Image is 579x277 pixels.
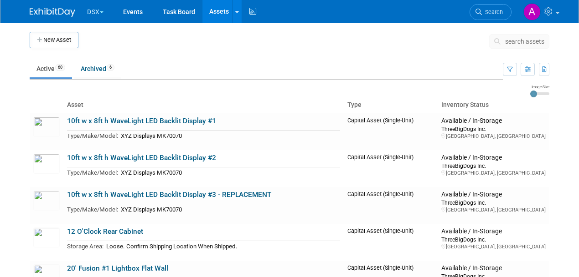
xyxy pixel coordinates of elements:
button: search assets [489,34,549,49]
a: 10ft w x 8ft h WaveLight LED Backlit Display #1 [67,117,216,125]
div: Available / In-Storage [441,227,546,236]
span: 60 [55,64,65,71]
div: ThreeBigDogs Inc. [441,236,546,243]
div: ThreeBigDogs Inc. [441,199,546,206]
th: Type [344,97,438,113]
div: [GEOGRAPHIC_DATA], [GEOGRAPHIC_DATA] [441,133,546,140]
div: Available / In-Storage [441,117,546,125]
a: 12 O'Clock Rear Cabinet [67,227,143,236]
div: [GEOGRAPHIC_DATA], [GEOGRAPHIC_DATA] [441,243,546,250]
img: Art Stewart [523,3,541,20]
button: New Asset [30,32,78,48]
div: ThreeBigDogs Inc. [441,162,546,170]
td: XYZ Displays MK70070 [118,167,340,178]
td: Capital Asset (Single-Unit) [344,224,438,261]
td: Type/Make/Model: [67,204,118,215]
div: [GEOGRAPHIC_DATA], [GEOGRAPHIC_DATA] [441,206,546,213]
a: 10ft w x 8ft h WaveLight LED Backlit Display #2 [67,154,216,162]
div: Image Size [530,84,549,90]
a: Archived6 [74,60,121,77]
span: 6 [107,64,114,71]
td: Type/Make/Model: [67,167,118,178]
td: Capital Asset (Single-Unit) [344,187,438,224]
a: 10ft w x 8ft h WaveLight LED Backlit Display #3 - REPLACEMENT [67,191,271,199]
a: 20' Fusion #1 Lightbox Flat Wall [67,264,168,272]
td: Loose. Confirm Shipping Location When Shipped. [103,241,340,252]
a: Active60 [30,60,72,77]
div: ThreeBigDogs Inc. [441,125,546,133]
td: Type/Make/Model: [67,131,118,141]
td: XYZ Displays MK70070 [118,204,340,215]
td: XYZ Displays MK70070 [118,131,340,141]
div: Available / In-Storage [441,154,546,162]
th: Asset [63,97,344,113]
a: Search [470,4,512,20]
div: Available / In-Storage [441,191,546,199]
td: Capital Asset (Single-Unit) [344,113,438,150]
div: Available / In-Storage [441,264,546,272]
span: Search [482,9,503,15]
div: [GEOGRAPHIC_DATA], [GEOGRAPHIC_DATA] [441,170,546,176]
img: ExhibitDay [30,8,75,17]
td: Capital Asset (Single-Unit) [344,150,438,187]
span: search assets [505,38,544,45]
span: Storage Area: [67,243,103,250]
